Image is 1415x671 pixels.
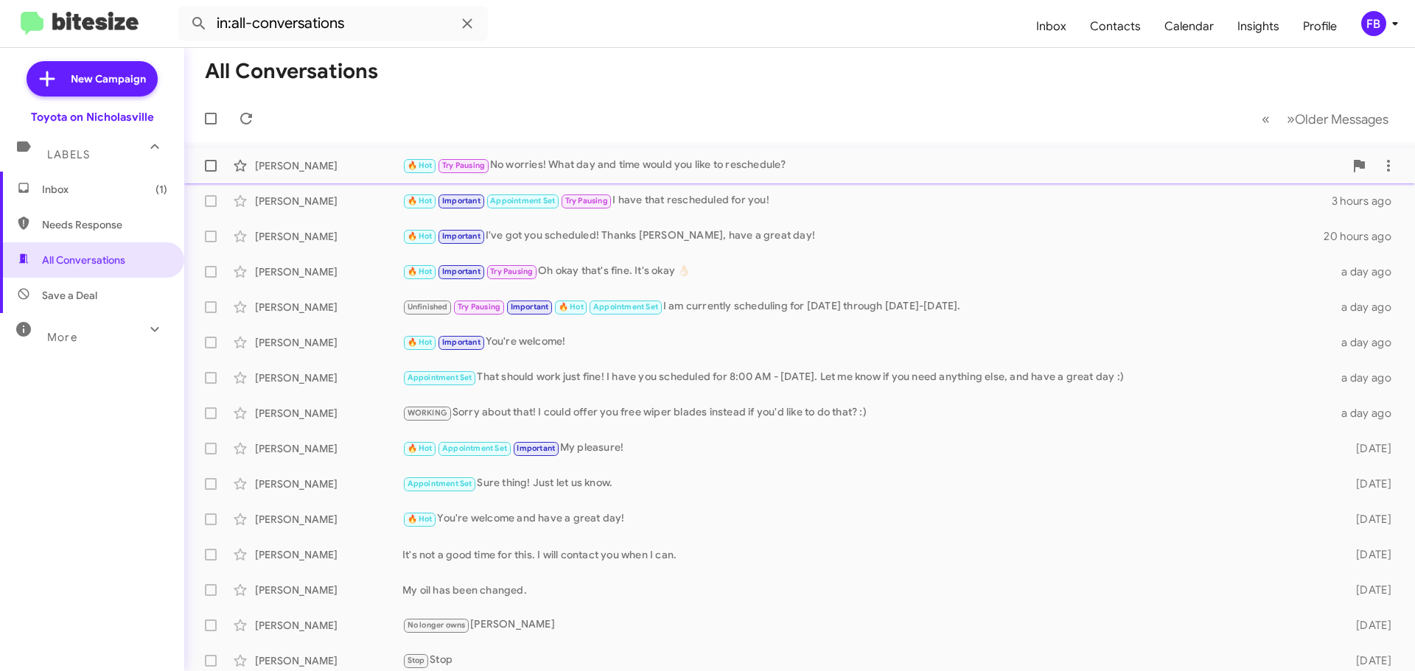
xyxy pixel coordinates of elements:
[408,479,472,488] span: Appointment Set
[156,182,167,197] span: (1)
[1253,104,1279,134] button: Previous
[1291,5,1349,48] a: Profile
[402,228,1324,245] div: I've got you scheduled! Thanks [PERSON_NAME], have a great day!
[408,161,433,170] span: 🔥 Hot
[442,337,481,347] span: Important
[402,616,1332,633] div: [PERSON_NAME]
[1078,5,1153,48] a: Contacts
[511,302,549,312] span: Important
[255,618,402,633] div: [PERSON_NAME]
[1332,335,1403,350] div: a day ago
[1332,583,1403,597] div: [DATE]
[408,231,433,241] span: 🔥 Hot
[255,370,402,385] div: [PERSON_NAME]
[408,373,472,382] span: Appointment Set
[255,158,402,173] div: [PERSON_NAME]
[1278,104,1397,134] button: Next
[47,148,90,161] span: Labels
[1332,477,1403,491] div: [DATE]
[255,512,402,527] div: [PERSON_NAME]
[255,300,402,315] div: [PERSON_NAME]
[402,475,1332,492] div: Sure thing! Just let us know.
[31,110,154,124] div: Toyota on Nicholasville
[402,547,1332,562] div: It's not a good time for this. I will contact you when I can.
[255,547,402,562] div: [PERSON_NAME]
[1226,5,1291,48] a: Insights
[408,302,448,312] span: Unfinished
[517,443,555,453] span: Important
[408,656,425,665] span: Stop
[1332,300,1403,315] div: a day ago
[1332,194,1403,208] div: 3 hours ago
[593,302,658,312] span: Appointment Set
[1287,110,1295,128] span: »
[255,441,402,456] div: [PERSON_NAME]
[255,653,402,668] div: [PERSON_NAME]
[1332,370,1403,385] div: a day ago
[402,298,1332,315] div: I am currently scheduling for [DATE] through [DATE]-[DATE].
[1332,653,1403,668] div: [DATE]
[402,192,1332,209] div: I have that rescheduled for you!
[1332,512,1403,527] div: [DATE]
[255,194,402,208] div: [PERSON_NAME]
[442,161,485,170] span: Try Pausing
[559,302,584,312] span: 🔥 Hot
[565,196,608,205] span: Try Pausing
[71,71,146,86] span: New Campaign
[490,196,555,205] span: Appointment Set
[442,196,481,205] span: Important
[408,337,433,347] span: 🔥 Hot
[205,60,378,83] h1: All Conversations
[490,267,533,276] span: Try Pausing
[408,620,466,630] span: No longer owns
[255,583,402,597] div: [PERSON_NAME]
[408,196,433,205] span: 🔥 Hot
[1295,111,1388,127] span: Older Messages
[1254,104,1397,134] nav: Page navigation example
[27,61,158,96] a: New Campaign
[1361,11,1386,36] div: FB
[255,264,402,279] div: [PERSON_NAME]
[1332,264,1403,279] div: a day ago
[42,217,167,232] span: Needs Response
[255,335,402,350] div: [PERSON_NAME]
[1332,618,1403,633] div: [DATE]
[178,6,488,41] input: Search
[1153,5,1226,48] a: Calendar
[255,229,402,244] div: [PERSON_NAME]
[408,514,433,524] span: 🔥 Hot
[1332,406,1403,421] div: a day ago
[47,331,77,344] span: More
[408,408,447,418] span: WORKING
[402,334,1332,351] div: You're welcome!
[42,182,167,197] span: Inbox
[442,267,481,276] span: Important
[442,231,481,241] span: Important
[408,267,433,276] span: 🔥 Hot
[255,477,402,491] div: [PERSON_NAME]
[408,443,433,453] span: 🔥 Hot
[402,369,1332,386] div: That should work just fine! I have you scheduled for 8:00 AM - [DATE]. Let me know if you need an...
[42,288,97,303] span: Save a Deal
[442,443,507,453] span: Appointment Set
[1332,441,1403,456] div: [DATE]
[1332,547,1403,562] div: [DATE]
[255,406,402,421] div: [PERSON_NAME]
[402,157,1344,174] div: No worries! What day and time would you like to reschedule?
[42,253,125,267] span: All Conversations
[458,302,500,312] span: Try Pausing
[1349,11,1399,36] button: FB
[402,440,1332,457] div: My pleasure!
[402,404,1332,421] div: Sorry about that! I could offer you free wiper blades instead if you'd like to do that? :)
[402,263,1332,280] div: Oh okay that's fine. It's okay 👌🏻
[1024,5,1078,48] a: Inbox
[402,652,1332,669] div: Stop
[1262,110,1270,128] span: «
[402,510,1332,527] div: You're welcome and have a great day!
[1324,229,1403,244] div: 20 hours ago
